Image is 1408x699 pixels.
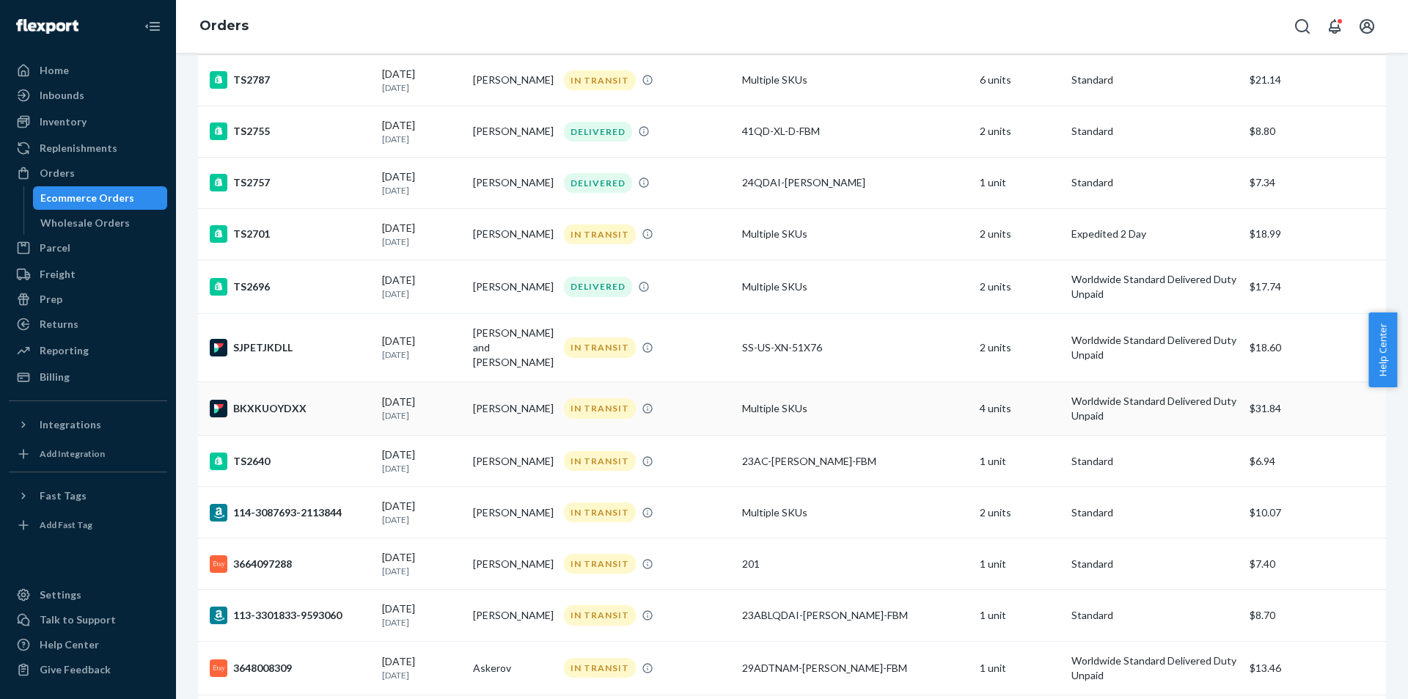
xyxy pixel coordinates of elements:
td: Multiple SKUs [736,487,974,538]
div: IN TRANSIT [564,554,636,574]
td: $18.60 [1244,314,1386,382]
button: Open account menu [1352,12,1382,41]
td: 2 units [974,260,1065,314]
td: $10.07 [1244,487,1386,538]
div: TS2696 [210,278,370,296]
a: Wholesale Orders [33,211,168,235]
div: Inbounds [40,88,84,103]
div: 201 [742,557,968,571]
div: Wholesale Orders [40,216,130,230]
p: Worldwide Standard Delivered Duty Unpaid [1071,394,1238,423]
p: [DATE] [382,288,461,300]
div: Help Center [40,637,99,652]
div: [DATE] [382,395,461,422]
td: 2 units [974,487,1065,538]
a: Orders [199,18,249,34]
a: Inventory [9,110,167,133]
button: Close Navigation [138,12,167,41]
a: Inbounds [9,84,167,107]
td: 2 units [974,106,1065,157]
a: Ecommerce Orders [33,186,168,210]
button: Help Center [1368,312,1397,387]
div: Reporting [40,343,89,358]
div: 113-3301833-9593060 [210,607,370,624]
div: [DATE] [382,118,461,145]
div: Fast Tags [40,488,87,503]
td: Multiple SKUs [736,208,974,260]
div: 23ABLQDAI-[PERSON_NAME]-FBM [742,608,968,623]
div: IN TRANSIT [564,451,636,471]
div: 41QD-XL-D-FBM [742,124,968,139]
div: Settings [40,588,81,602]
div: Add Fast Tag [40,519,92,531]
td: 1 unit [974,538,1065,590]
p: [DATE] [382,462,461,475]
td: $8.80 [1244,106,1386,157]
p: [DATE] [382,565,461,577]
div: Give Feedback [40,662,111,677]
td: [PERSON_NAME] [467,260,558,314]
button: Fast Tags [9,484,167,508]
td: 2 units [974,208,1065,260]
a: Settings [9,583,167,607]
td: 1 unit [974,436,1065,487]
div: Talk to Support [40,612,116,627]
div: TS2755 [210,122,370,140]
div: IN TRANSIT [564,398,636,418]
td: [PERSON_NAME] [467,538,558,590]
td: $6.94 [1244,436,1386,487]
div: IN TRANSIT [564,224,636,244]
div: TS2757 [210,174,370,191]
td: [PERSON_NAME] [467,106,558,157]
a: Billing [9,365,167,389]
div: 114-3087693-2113844 [210,504,370,521]
img: Flexport logo [16,19,78,34]
td: $21.14 [1244,54,1386,106]
td: [PERSON_NAME] [467,208,558,260]
td: 1 unit [974,641,1065,695]
div: Replenishments [40,141,117,155]
div: Freight [40,267,76,282]
div: [DATE] [382,169,461,197]
div: Ecommerce Orders [40,191,134,205]
p: Standard [1071,454,1238,469]
button: Open Search Box [1288,12,1317,41]
td: [PERSON_NAME] [467,590,558,641]
td: 1 unit [974,590,1065,641]
div: 3648008309 [210,659,370,677]
button: Open notifications [1320,12,1349,41]
p: [DATE] [382,669,461,681]
p: [DATE] [382,409,461,422]
p: Expedited 2 Day [1071,227,1238,241]
a: Freight [9,263,167,286]
div: [DATE] [382,334,461,361]
div: 29ADTNAM-[PERSON_NAME]-FBM [742,661,968,676]
td: [PERSON_NAME] [467,487,558,538]
td: 1 unit [974,157,1065,208]
div: Billing [40,370,70,384]
p: Worldwide Standard Delivered Duty Unpaid [1071,333,1238,362]
div: IN TRANSIT [564,70,636,90]
div: 24QDAI-[PERSON_NAME] [742,175,968,190]
div: TS2640 [210,453,370,470]
div: SS-US-XN-51X76 [742,340,968,355]
p: [DATE] [382,513,461,526]
div: [DATE] [382,447,461,475]
p: [DATE] [382,133,461,145]
div: DELIVERED [564,122,632,142]
td: 6 units [974,54,1065,106]
div: Orders [40,166,75,180]
div: 23AC-[PERSON_NAME]-FBM [742,454,968,469]
a: Add Integration [9,442,167,466]
div: IN TRANSIT [564,502,636,522]
a: Parcel [9,236,167,260]
p: Standard [1071,175,1238,190]
td: $31.84 [1244,382,1386,436]
div: [DATE] [382,221,461,248]
td: [PERSON_NAME] [467,157,558,208]
td: Multiple SKUs [736,54,974,106]
td: $7.40 [1244,538,1386,590]
td: 4 units [974,382,1065,436]
div: IN TRANSIT [564,605,636,625]
div: Home [40,63,69,78]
